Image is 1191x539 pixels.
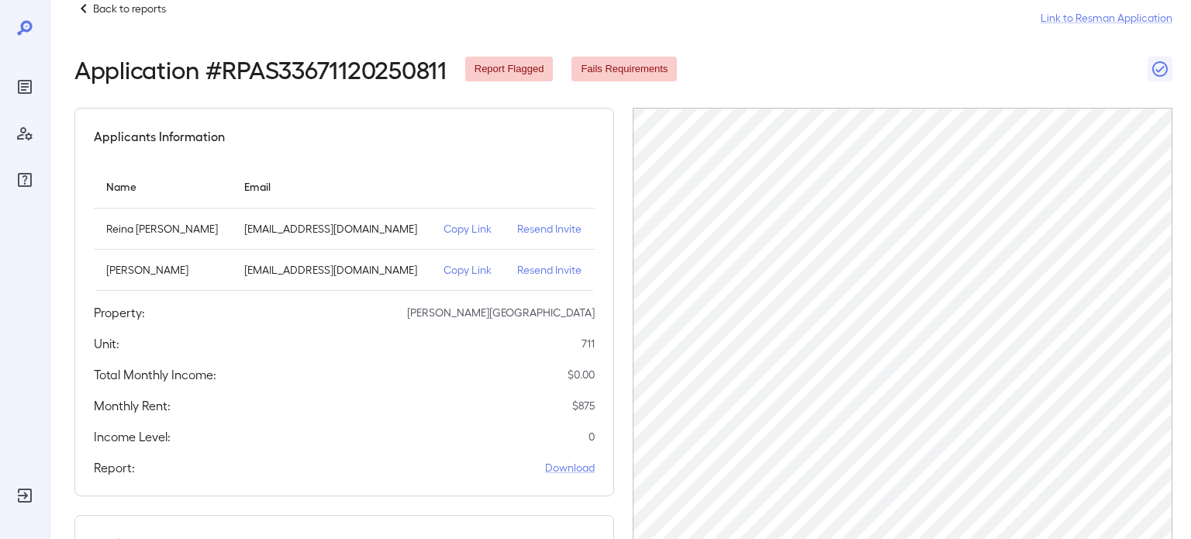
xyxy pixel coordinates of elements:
[106,221,219,237] p: Reina [PERSON_NAME]
[94,164,232,209] th: Name
[244,221,419,237] p: [EMAIL_ADDRESS][DOMAIN_NAME]
[12,483,37,508] div: Log Out
[517,221,582,237] p: Resend Invite
[12,121,37,146] div: Manage Users
[74,55,447,83] h2: Application # RPAS33671120250811
[94,427,171,446] h5: Income Level:
[94,334,119,353] h5: Unit:
[94,365,216,384] h5: Total Monthly Income:
[568,367,595,382] p: $ 0.00
[12,168,37,192] div: FAQ
[94,396,171,415] h5: Monthly Rent:
[571,62,677,77] span: Fails Requirements
[93,1,166,16] p: Back to reports
[589,429,595,444] p: 0
[106,262,219,278] p: [PERSON_NAME]
[232,164,431,209] th: Email
[444,221,492,237] p: Copy Link
[12,74,37,99] div: Reports
[94,303,145,322] h5: Property:
[244,262,419,278] p: [EMAIL_ADDRESS][DOMAIN_NAME]
[545,460,595,475] a: Download
[94,164,595,291] table: simple table
[582,336,595,351] p: 711
[94,127,225,146] h5: Applicants Information
[517,262,582,278] p: Resend Invite
[465,62,554,77] span: Report Flagged
[444,262,492,278] p: Copy Link
[572,398,595,413] p: $ 875
[94,458,135,477] h5: Report:
[1041,10,1172,26] a: Link to Resman Application
[407,305,595,320] p: [PERSON_NAME][GEOGRAPHIC_DATA]
[1148,57,1172,81] button: Close Report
